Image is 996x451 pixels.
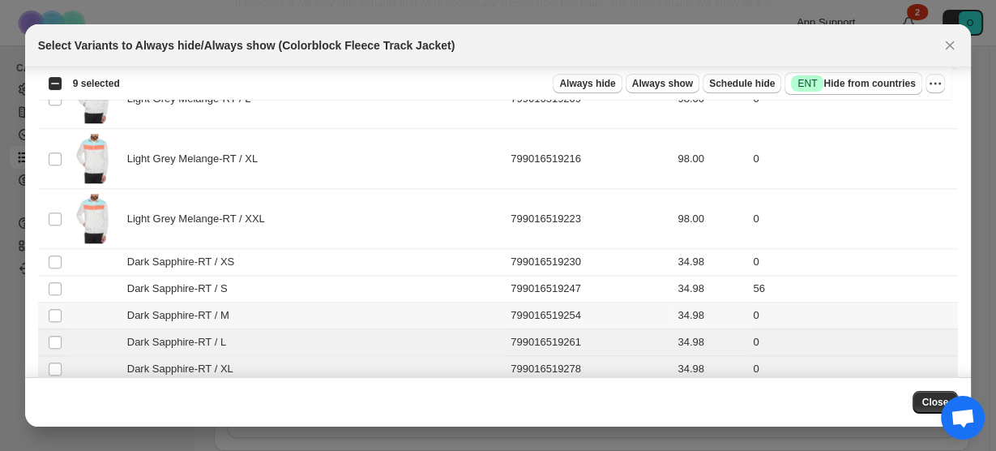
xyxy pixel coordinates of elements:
td: 799016519247 [506,276,673,303]
td: 34.98 [673,356,748,383]
span: Always hide [559,77,615,90]
span: Dark Sapphire-RT / L [127,334,235,350]
span: Dark Sapphire-RT / XL [127,361,242,377]
button: Always hide [553,74,622,93]
span: ENT [797,77,817,90]
span: Light Grey Melange-RT / XL [127,151,267,167]
button: Always show [626,74,699,93]
td: 799016519254 [506,303,673,329]
td: 0 [748,329,958,356]
button: More actions [925,74,945,93]
td: 799016519230 [506,249,673,276]
td: 34.98 [673,303,748,329]
button: Close [938,34,961,57]
button: Schedule hide [703,74,781,93]
span: Dark Sapphire-RT / S [127,281,237,297]
td: 799016519261 [506,329,673,356]
span: Dark Sapphire-RT / M [127,307,238,324]
td: 0 [748,129,958,189]
td: 799016519216 [506,129,673,189]
td: 0 [748,356,958,383]
span: Light Grey Melange-RT / XXL [127,211,273,227]
td: 34.98 [673,249,748,276]
span: 9 selected [73,77,120,90]
div: Open chat [941,396,985,440]
span: Dark Sapphire-RT / XS [127,254,243,270]
td: 0 [748,249,958,276]
span: Hide from countries [791,75,915,92]
td: 98.00 [673,189,748,249]
span: Close [922,396,949,409]
img: Colorblock-Fleece-Track-Jacket-Light-Grey-Melange-RT-Original-Penguin-10.jpg [74,134,114,183]
h2: Select Variants to Always hide/Always show (Colorblock Fleece Track Jacket) [38,37,455,54]
td: 799016519278 [506,356,673,383]
td: 799016519223 [506,189,673,249]
span: Schedule hide [709,77,775,90]
button: SuccessENTHide from countries [784,72,921,95]
td: 34.98 [673,276,748,303]
td: 0 [748,189,958,249]
td: 0 [748,303,958,329]
img: Colorblock-Fleece-Track-Jacket-Light-Grey-Melange-RT-Original-Penguin-10.jpg [74,194,114,243]
span: Always show [632,77,693,90]
td: 56 [748,276,958,303]
button: Close [913,391,959,414]
td: 98.00 [673,129,748,189]
td: 34.98 [673,329,748,356]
